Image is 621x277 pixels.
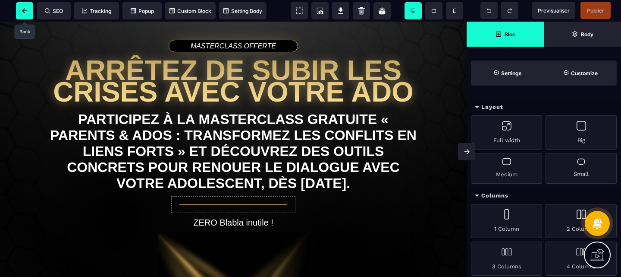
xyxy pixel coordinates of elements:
img: tab_keywords_by_traffic_grey.svg [98,50,105,57]
img: logo_orange.svg [14,14,21,21]
span: Tracking [82,8,111,14]
span: Open Style Manager [544,60,617,86]
span: Open Blocks [467,22,544,47]
img: tab_domain_overview_orange.svg [35,50,42,57]
div: Small [546,153,617,184]
span: Screenshot [311,2,329,19]
h1: Participez à la Masterclass gratuite « Parents & Ados : Transformez les conflits en liens forts »... [46,86,421,174]
strong: Settings [501,70,522,76]
div: Mots-clés [107,51,132,57]
span: Custom Block [169,8,211,14]
strong: Customize [571,70,598,76]
div: Columns [467,188,621,204]
strong: Bloc [505,31,515,38]
span: Settings [471,60,544,86]
h1: Arrêtez de subir les crises avec votre ado [46,34,421,86]
span: Setting Body [223,8,262,14]
div: 4 Columns [546,242,617,276]
div: Domaine [44,51,66,57]
div: Layout [467,99,621,115]
div: Big [546,115,617,150]
div: Full width [471,115,542,150]
span: Preview [532,2,575,19]
div: v 4.0.25 [24,14,42,21]
div: 2 Columns [546,204,617,238]
span: SEO [45,8,63,14]
span: Publier [587,7,604,14]
div: Domaine: [DOMAIN_NAME] [22,22,97,29]
div: 3 Columns [471,242,542,276]
span: View components [291,2,308,19]
h2: ZERO Blabla inutile ! [46,192,421,210]
i: MASTERCLASS OFFERTE [191,21,276,29]
strong: Body [581,31,593,38]
span: Open Layer Manager [544,22,621,47]
div: 1 Column [471,204,542,238]
img: website_grey.svg [14,22,21,29]
div: Medium [471,153,542,184]
span: Popup [131,8,154,14]
span: Previsualiser [538,7,570,14]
